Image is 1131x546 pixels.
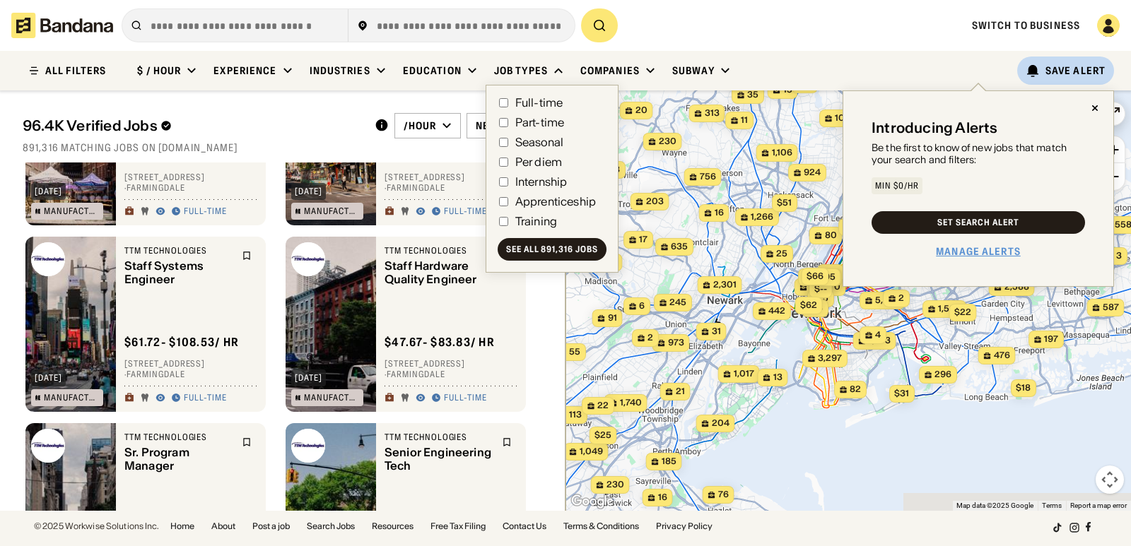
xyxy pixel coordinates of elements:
div: Full-time [444,206,487,218]
span: 296 [934,369,951,381]
div: Be the first to know of new jobs that match your search and filters: [872,142,1085,166]
span: 22 [597,400,609,412]
span: 2 [833,267,838,279]
span: 203 [646,196,664,208]
span: 55 [569,346,580,358]
div: Experience [213,64,276,77]
div: TTM Technologies [124,245,233,256]
div: Industries [310,64,370,77]
span: 3,297 [818,352,842,364]
span: 4 [875,329,881,341]
img: Google [569,492,616,511]
span: 76 [718,489,729,501]
span: 15 [783,84,792,96]
div: Sr. Program Manager [124,446,233,473]
a: Search Jobs [307,522,355,530]
span: 31 [712,326,721,338]
div: TTM Technologies [385,245,493,256]
div: [DATE] [295,374,322,382]
a: Resources [372,522,414,530]
a: Contact Us [503,522,546,530]
a: Free Tax Filing [430,522,486,530]
a: Switch to Business [972,19,1080,32]
div: Staff Hardware Quality Engineer [385,259,493,286]
div: Full-time [515,97,563,108]
div: Education [403,64,462,77]
span: 476 [994,350,1010,362]
div: Staff Systems Engineer [124,259,233,286]
div: [DATE] [35,374,62,382]
a: Post a job [252,522,290,530]
div: ALL FILTERS [45,66,106,76]
span: 104 [835,112,850,124]
span: 1,017 [734,368,754,380]
button: Map camera controls [1096,465,1124,494]
span: 35 [747,89,758,101]
div: Manufacturing [44,393,100,402]
img: Bandana logotype [11,13,113,38]
div: Manufacturing [44,207,100,215]
span: $22 [954,307,971,317]
span: 1,049 [580,446,603,458]
div: [STREET_ADDRESS] · Farmingdale [385,358,517,380]
div: TTM Technologies [124,432,233,443]
a: About [211,522,235,530]
div: [DATE] [35,187,62,196]
div: 891,316 matching jobs on [DOMAIN_NAME] [23,141,543,154]
span: 1,106 [772,147,792,159]
div: See all 891,316 jobs [506,245,598,254]
span: 635 [671,241,688,253]
span: 11 [741,114,748,126]
span: 5,728 [875,295,899,307]
span: 80 [825,230,837,242]
span: 16 [715,207,724,219]
img: TTM Technologies logo [291,429,325,463]
img: TTM Technologies logo [31,242,65,276]
img: TTM Technologies logo [31,429,65,463]
span: 21 [676,386,685,398]
span: 185 [662,456,676,468]
span: $25 [594,429,611,440]
span: 313 [705,107,720,119]
div: [STREET_ADDRESS] · Farmingdale [124,358,257,380]
span: 2 [647,332,653,344]
div: Training [515,215,557,227]
a: Report a map error [1070,502,1127,509]
div: 96.4K Verified Jobs [23,117,363,134]
span: 6 [639,300,645,312]
span: 230 [659,136,676,148]
div: Manufacturing [304,207,360,215]
div: Seasonal [515,136,563,148]
a: Home [170,522,194,530]
span: $-- [814,283,827,294]
div: Newest [476,119,518,132]
div: Full-time [184,393,227,404]
div: Full-time [444,393,487,404]
div: © 2025 Workwise Solutions Inc. [34,522,159,530]
a: Terms & Conditions [563,522,639,530]
span: 587 [1103,302,1119,314]
div: Apprenticeship [515,196,596,207]
div: Subway [672,64,715,77]
span: 924 [804,167,821,179]
span: 20 [635,105,647,117]
div: Part-time [515,117,564,128]
div: Set Search Alert [937,218,1019,227]
span: 3 [1116,250,1122,262]
span: 5 [823,292,828,304]
span: 756 [700,171,716,183]
div: TTM Technologies [385,432,493,443]
div: Companies [580,64,640,77]
span: 2 [898,292,904,304]
div: /hour [404,119,437,132]
div: [STREET_ADDRESS] · Farmingdale [385,172,517,194]
span: 245 [669,297,686,309]
img: TTM Technologies logo [291,242,325,276]
div: [STREET_ADDRESS] · Farmingdale [124,172,257,194]
div: Job Types [494,64,548,77]
div: Save Alert [1045,64,1106,77]
div: $ 47.67 - $83.83 / hr [385,335,495,350]
div: Full-time [184,206,227,218]
div: Internship [515,176,568,187]
div: $ 61.72 - $108.53 / hr [124,335,239,350]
